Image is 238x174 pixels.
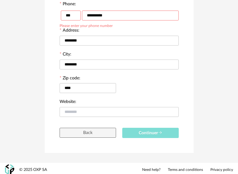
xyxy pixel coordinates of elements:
[210,167,233,172] a: Privacy policy
[168,167,203,172] a: Terms and conditions
[60,76,80,82] label: Zip code:
[142,167,160,172] a: Need help?
[83,131,92,135] span: Back
[60,28,79,34] label: Address:
[60,2,76,7] label: Phone:
[139,131,162,135] span: Continuer
[122,128,179,138] button: Continuer
[60,128,116,138] button: Back
[60,52,71,58] label: City:
[19,167,47,172] div: © 2025 OXP SA
[60,23,113,28] div: Please enter your phone number
[60,100,76,105] label: Website:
